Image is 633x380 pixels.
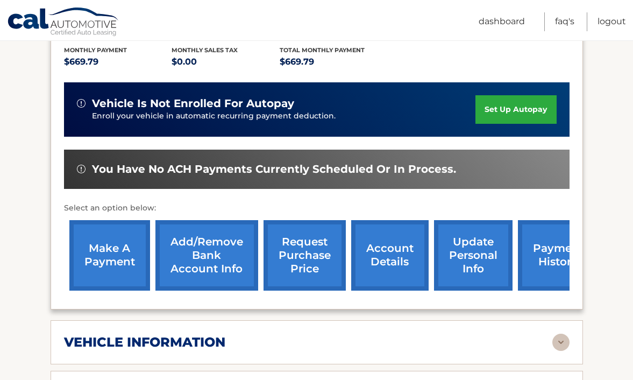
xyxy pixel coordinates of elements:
[69,220,150,291] a: make a payment
[64,334,225,350] h2: vehicle information
[7,7,120,38] a: Cal Automotive
[155,220,258,291] a: Add/Remove bank account info
[92,97,294,110] span: vehicle is not enrolled for autopay
[64,202,570,215] p: Select an option below:
[351,220,429,291] a: account details
[64,46,127,54] span: Monthly Payment
[479,12,525,31] a: Dashboard
[280,54,388,69] p: $669.79
[434,220,513,291] a: update personal info
[518,220,599,291] a: payment history
[92,163,456,176] span: You have no ACH payments currently scheduled or in process.
[264,220,346,291] a: request purchase price
[555,12,574,31] a: FAQ's
[475,95,556,124] a: set up autopay
[552,334,570,351] img: accordion-rest.svg
[172,46,238,54] span: Monthly sales Tax
[77,165,86,173] img: alert-white.svg
[64,54,172,69] p: $669.79
[77,99,86,108] img: alert-white.svg
[172,54,280,69] p: $0.00
[280,46,365,54] span: Total Monthly Payment
[598,12,626,31] a: Logout
[92,110,476,122] p: Enroll your vehicle in automatic recurring payment deduction.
